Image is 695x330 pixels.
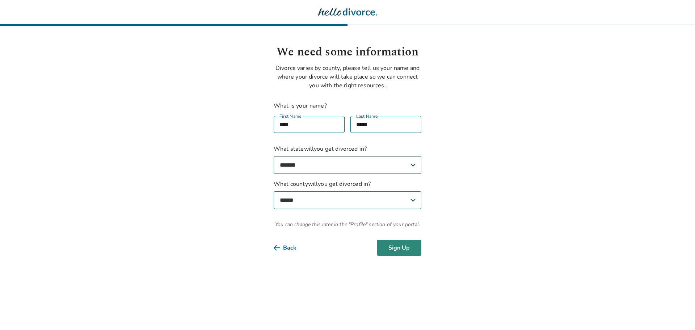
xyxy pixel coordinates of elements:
[659,295,695,330] iframe: Chat Widget
[274,191,421,209] select: What countywillyou get divorced in?
[274,43,421,61] h1: We need some information
[377,240,421,256] button: Sign Up
[356,113,378,120] label: Last Name
[274,64,421,90] p: Divorce varies by county, please tell us your name and where your divorce will take place so we c...
[274,221,421,228] span: You can change this later in the "Profile" section of your portal.
[274,240,308,256] button: Back
[274,102,327,110] label: What is your name?
[274,180,421,209] label: What county will you get divorced in?
[274,156,421,174] select: What statewillyou get divorced in?
[274,145,421,174] label: What state will you get divorced in?
[279,113,302,120] label: First Name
